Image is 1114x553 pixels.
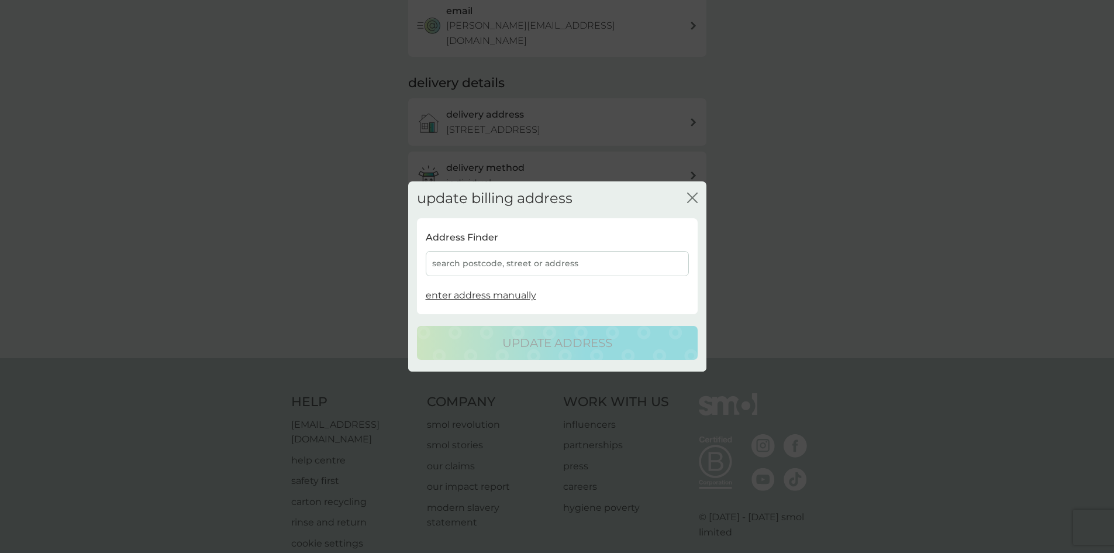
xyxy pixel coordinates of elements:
h2: update billing address [417,190,572,207]
span: enter address manually [426,290,536,301]
p: Address Finder [426,230,498,245]
p: update address [502,334,612,352]
button: close [687,193,698,205]
button: update address [417,326,698,360]
div: search postcode, street or address [426,251,689,276]
button: enter address manually [426,288,536,303]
